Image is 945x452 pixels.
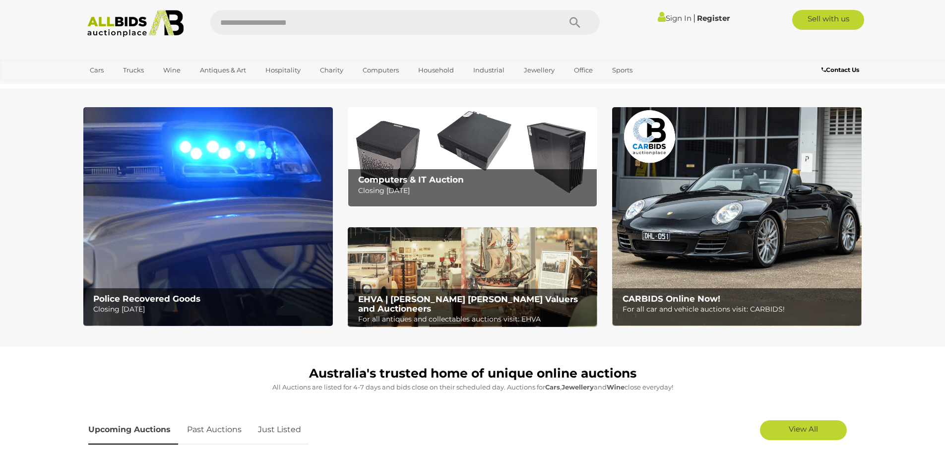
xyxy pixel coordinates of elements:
img: Allbids.com.au [82,10,189,37]
a: Past Auctions [180,415,249,445]
b: Contact Us [821,66,859,73]
a: Charity [314,62,350,78]
a: [GEOGRAPHIC_DATA] [83,78,167,95]
a: EHVA | Evans Hastings Valuers and Auctioneers EHVA | [PERSON_NAME] [PERSON_NAME] Valuers and Auct... [348,227,597,327]
a: Jewellery [517,62,561,78]
p: Closing [DATE] [93,303,327,316]
img: Computers & IT Auction [348,107,597,207]
b: Police Recovered Goods [93,294,200,304]
span: | [693,12,695,23]
a: Cars [83,62,110,78]
strong: Jewellery [562,383,594,391]
a: Sports [606,62,639,78]
a: Upcoming Auctions [88,415,178,445]
a: Household [412,62,460,78]
p: All Auctions are listed for 4-7 days and bids close on their scheduled day. Auctions for , and cl... [88,382,857,393]
p: Closing [DATE] [358,185,592,197]
b: EHVA | [PERSON_NAME] [PERSON_NAME] Valuers and Auctioneers [358,294,578,314]
a: Office [567,62,599,78]
a: View All [760,420,847,440]
a: Industrial [467,62,511,78]
b: CARBIDS Online Now! [623,294,720,304]
a: Just Listed [251,415,309,445]
a: Sell with us [792,10,864,30]
a: Register [697,13,730,23]
a: Wine [157,62,187,78]
span: View All [789,424,818,434]
a: Sign In [658,13,692,23]
a: Antiques & Art [193,62,252,78]
a: Contact Us [821,65,862,75]
a: Computers [356,62,405,78]
img: Police Recovered Goods [83,107,333,326]
h1: Australia's trusted home of unique online auctions [88,367,857,381]
strong: Wine [607,383,625,391]
p: For all car and vehicle auctions visit: CARBIDS! [623,303,856,316]
img: CARBIDS Online Now! [612,107,862,326]
a: Computers & IT Auction Computers & IT Auction Closing [DATE] [348,107,597,207]
a: Police Recovered Goods Police Recovered Goods Closing [DATE] [83,107,333,326]
a: CARBIDS Online Now! CARBIDS Online Now! For all car and vehicle auctions visit: CARBIDS! [612,107,862,326]
img: EHVA | Evans Hastings Valuers and Auctioneers [348,227,597,327]
b: Computers & IT Auction [358,175,464,185]
button: Search [550,10,600,35]
a: Trucks [117,62,150,78]
strong: Cars [545,383,560,391]
p: For all antiques and collectables auctions visit: EHVA [358,313,592,325]
a: Hospitality [259,62,307,78]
